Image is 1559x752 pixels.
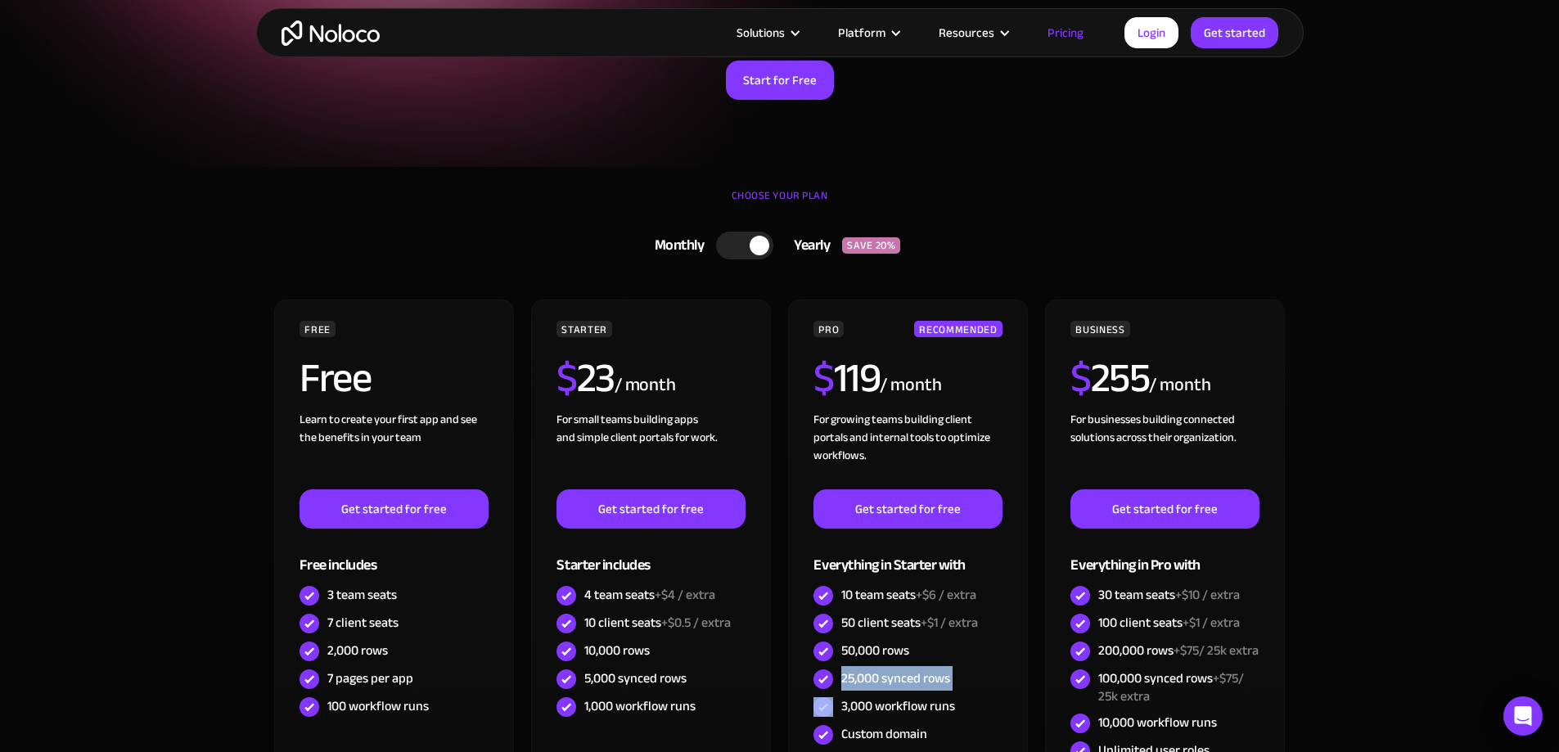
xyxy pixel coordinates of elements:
[1070,321,1129,337] div: BUSINESS
[841,614,978,632] div: 50 client seats
[813,358,880,399] h2: 119
[737,22,785,43] div: Solutions
[300,489,488,529] a: Get started for free
[939,22,994,43] div: Resources
[1175,583,1240,607] span: +$10 / extra
[634,233,717,258] div: Monthly
[1191,17,1278,48] a: Get started
[1183,610,1240,635] span: +$1 / extra
[880,372,941,399] div: / month
[726,61,834,100] a: Start for Free
[655,583,715,607] span: +$4 / extra
[841,669,950,687] div: 25,000 synced rows
[327,642,388,660] div: 2,000 rows
[556,529,745,582] div: Starter includes
[300,529,488,582] div: Free includes
[556,489,745,529] a: Get started for free
[1503,696,1543,736] div: Open Intercom Messenger
[813,340,834,417] span: $
[841,725,927,743] div: Custom domain
[1027,22,1104,43] a: Pricing
[615,372,676,399] div: / month
[921,610,978,635] span: +$1 / extra
[300,411,488,489] div: Learn to create your first app and see the benefits in your team ‍
[841,697,955,715] div: 3,000 workflow runs
[1149,372,1210,399] div: / month
[818,22,918,43] div: Platform
[918,22,1027,43] div: Resources
[327,697,429,715] div: 100 workflow runs
[1070,411,1259,489] div: For businesses building connected solutions across their organization. ‍
[300,358,371,399] h2: Free
[1070,358,1149,399] h2: 255
[556,340,577,417] span: $
[282,20,380,46] a: home
[914,321,1002,337] div: RECOMMENDED
[584,642,650,660] div: 10,000 rows
[842,237,900,254] div: SAVE 20%
[1174,638,1259,663] span: +$75/ 25k extra
[327,586,397,604] div: 3 team seats
[300,321,336,337] div: FREE
[1098,714,1217,732] div: 10,000 workflow runs
[556,358,615,399] h2: 23
[813,529,1002,582] div: Everything in Starter with
[1070,529,1259,582] div: Everything in Pro with
[841,642,909,660] div: 50,000 rows
[1098,669,1259,705] div: 100,000 synced rows
[584,586,715,604] div: 4 team seats
[1070,340,1091,417] span: $
[556,411,745,489] div: For small teams building apps and simple client portals for work. ‍
[1098,642,1259,660] div: 200,000 rows
[584,669,687,687] div: 5,000 synced rows
[1124,17,1178,48] a: Login
[1098,666,1244,709] span: +$75/ 25k extra
[1098,586,1240,604] div: 30 team seats
[773,233,842,258] div: Yearly
[661,610,731,635] span: +$0.5 / extra
[273,183,1287,224] div: CHOOSE YOUR PLAN
[584,614,731,632] div: 10 client seats
[584,697,696,715] div: 1,000 workflow runs
[556,321,611,337] div: STARTER
[327,614,399,632] div: 7 client seats
[716,22,818,43] div: Solutions
[327,669,413,687] div: 7 pages per app
[813,489,1002,529] a: Get started for free
[838,22,885,43] div: Platform
[1098,614,1240,632] div: 100 client seats
[1070,489,1259,529] a: Get started for free
[813,411,1002,489] div: For growing teams building client portals and internal tools to optimize workflows.
[916,583,976,607] span: +$6 / extra
[813,321,844,337] div: PRO
[841,586,976,604] div: 10 team seats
